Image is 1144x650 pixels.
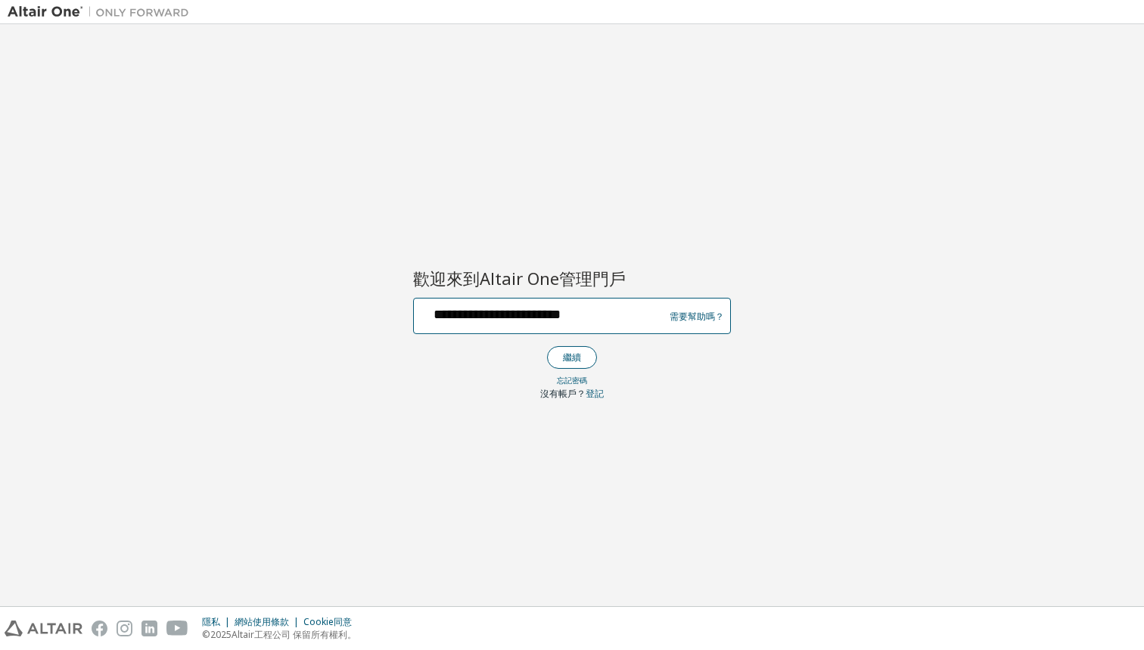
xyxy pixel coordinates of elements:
img: linkedin.svg [141,621,157,636]
img: facebook.svg [92,621,107,636]
div: 網站使用條款 [235,616,303,628]
img: instagram.svg [117,621,132,636]
a: 忘記密碼 [557,375,587,385]
a: 登記 [586,387,604,400]
h2: 歡迎來到Altair One管理門戶 [413,268,731,289]
img: altair_logo.svg [5,621,82,636]
a: 需要幫助嗎？ [670,316,724,317]
p: © 2025 Altair工程公司 保留所有權利。 [202,628,361,641]
div: 隱私 [202,616,235,628]
img: 阿爾泰爾一 [8,5,197,20]
img: youtube.svg [166,621,188,636]
div: Cookie同意 [303,616,361,628]
span: 沒有帳戶？ [540,387,586,400]
button: 繼續 [547,346,597,369]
